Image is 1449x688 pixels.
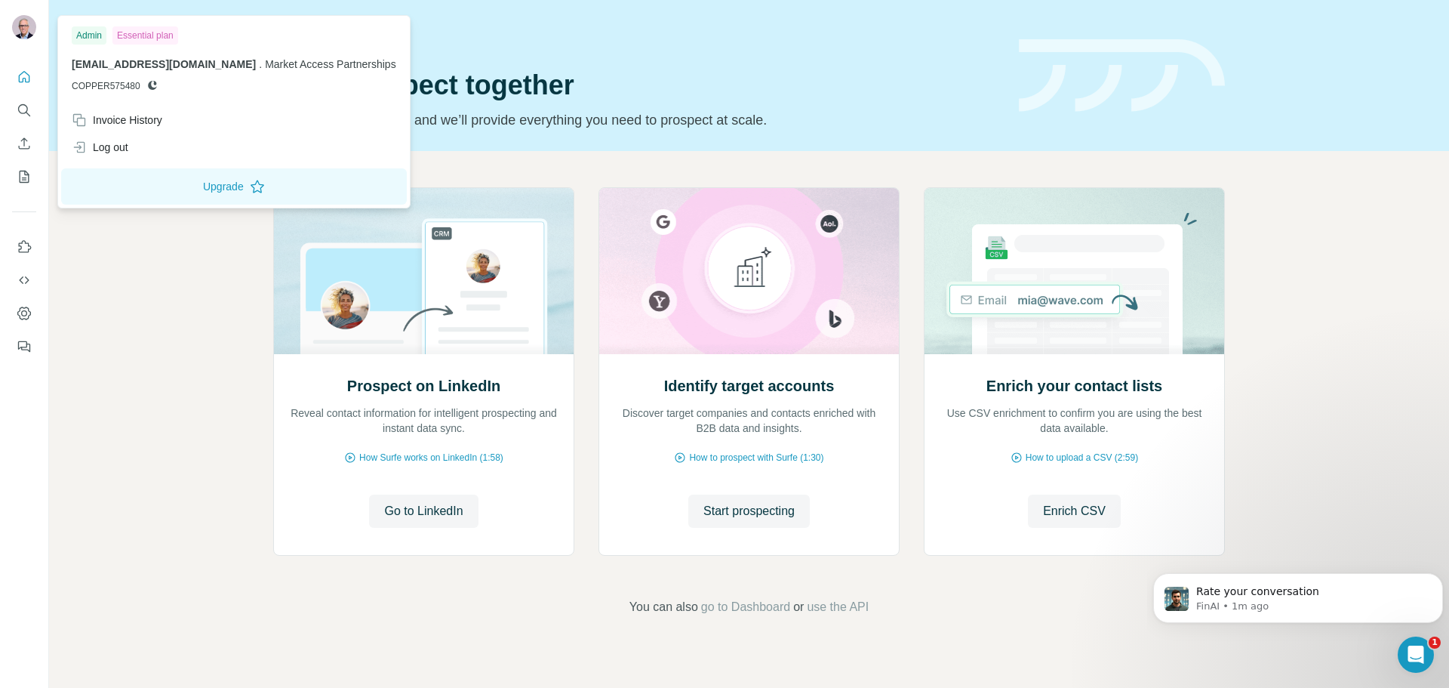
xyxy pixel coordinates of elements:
[1043,502,1106,520] span: Enrich CSV
[986,375,1162,396] h2: Enrich your contact lists
[369,495,478,528] button: Go to LinkedIn
[614,406,884,436] p: Discover target companies and contacts enriched with B2B data and insights.
[689,451,823,464] span: How to prospect with Surfe (1:30)
[61,168,407,205] button: Upgrade
[703,502,795,520] span: Start prospecting
[112,26,178,45] div: Essential plan
[12,267,36,294] button: Use Surfe API
[12,233,36,261] button: Use Surfe on LinkedIn
[1026,451,1138,464] span: How to upload a CSV (2:59)
[12,97,36,124] button: Search
[12,130,36,157] button: Enrich CSV
[940,406,1209,436] p: Use CSV enrichment to confirm you are using the best data available.
[72,79,140,93] span: COPPER575480
[701,598,790,616] button: go to Dashboard
[12,300,36,327] button: Dashboard
[1028,495,1121,528] button: Enrich CSV
[72,58,256,70] span: [EMAIL_ADDRESS][DOMAIN_NAME]
[72,26,106,45] div: Admin
[598,188,900,354] img: Identify target accounts
[265,58,396,70] span: Market Access Partnerships
[273,110,1001,131] p: Pick your starting point and we’ll provide everything you need to prospect at scale.
[12,333,36,360] button: Feedback
[12,15,36,39] img: Avatar
[12,163,36,190] button: My lists
[72,140,128,155] div: Log out
[359,451,503,464] span: How Surfe works on LinkedIn (1:58)
[1429,637,1441,649] span: 1
[12,63,36,91] button: Quick start
[664,375,835,396] h2: Identify target accounts
[72,113,162,128] div: Invoice History
[629,598,698,616] span: You can also
[924,188,1225,354] img: Enrich your contact lists
[273,188,574,354] img: Prospect on LinkedIn
[807,598,869,616] button: use the API
[384,502,463,520] span: Go to LinkedIn
[273,28,1001,43] div: Quick start
[289,406,558,436] p: Reveal contact information for intelligent prospecting and instant data sync.
[1019,39,1225,113] img: banner
[347,375,500,396] h2: Prospect on LinkedIn
[259,58,262,70] span: .
[1147,541,1449,647] iframe: Intercom notifications message
[688,495,810,528] button: Start prospecting
[273,70,1001,100] h1: Let’s prospect together
[793,598,804,616] span: or
[1398,637,1434,673] iframe: Intercom live chat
